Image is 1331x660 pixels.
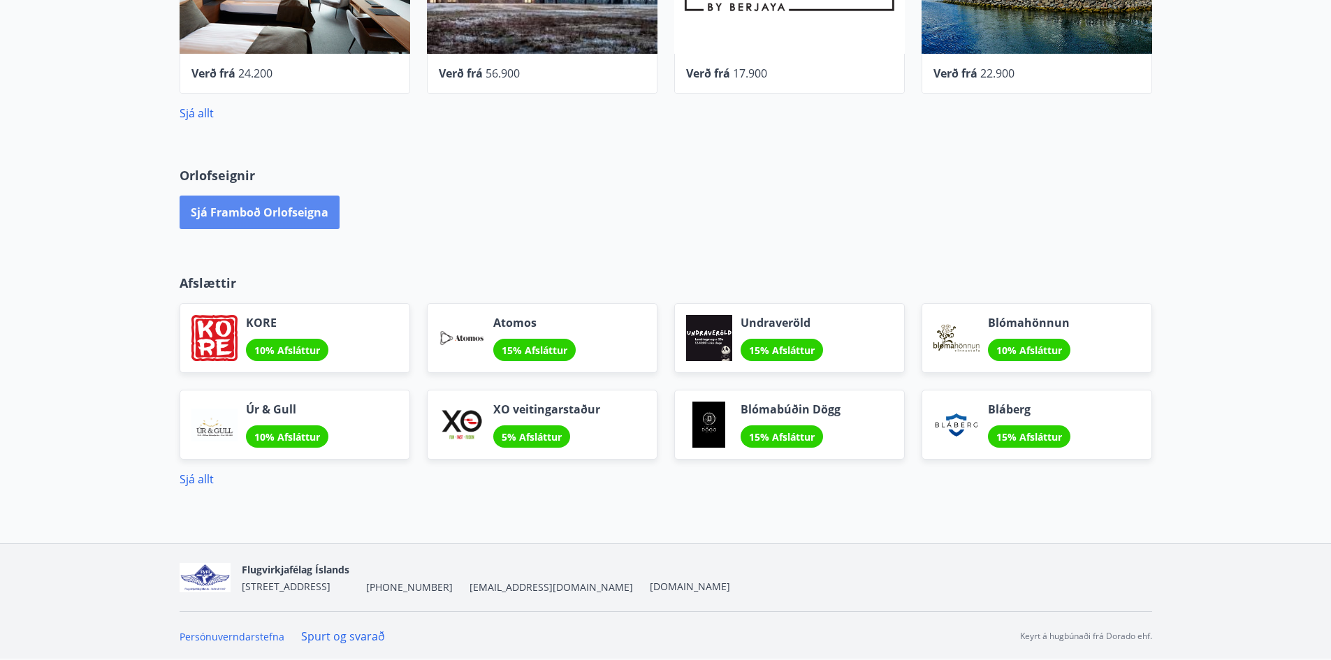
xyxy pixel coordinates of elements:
[502,344,567,357] span: 15% Afsláttur
[254,344,320,357] span: 10% Afsláttur
[980,66,1014,81] span: 22.900
[988,315,1070,330] span: Blómahönnun
[650,580,730,593] a: [DOMAIN_NAME]
[486,66,520,81] span: 56.900
[749,344,815,357] span: 15% Afsláttur
[686,66,730,81] span: Verð frá
[439,66,483,81] span: Verð frá
[996,344,1062,357] span: 10% Afsláttur
[180,563,231,593] img: jfCJGIgpp2qFOvTFfsN21Zau9QV3gluJVgNw7rvD.png
[733,66,767,81] span: 17.900
[996,430,1062,443] span: 15% Afsláttur
[741,315,823,330] span: Undraveröld
[180,471,214,487] a: Sjá allt
[180,630,284,643] a: Persónuverndarstefna
[301,629,385,644] a: Spurt og svarað
[470,580,633,594] span: [EMAIL_ADDRESS][DOMAIN_NAME]
[180,274,1152,292] p: Afslættir
[493,315,576,330] span: Atomos
[366,580,453,594] span: [PHONE_NUMBER]
[493,402,600,417] span: XO veitingarstaður
[242,563,349,576] span: Flugvirkjafélag Íslands
[749,430,815,443] span: 15% Afsláttur
[502,430,562,443] span: 5% Afsláttur
[191,66,235,81] span: Verð frá
[741,402,841,417] span: Blómabúðin Dögg
[254,430,320,443] span: 10% Afsláttur
[180,166,255,184] span: Orlofseignir
[242,580,330,593] span: [STREET_ADDRESS]
[246,315,328,330] span: KORE
[246,402,328,417] span: Úr & Gull
[180,196,340,229] button: Sjá framboð orlofseigna
[988,402,1070,417] span: Bláberg
[1020,630,1152,643] p: Keyrt á hugbúnaði frá Dorado ehf.
[180,105,214,121] a: Sjá allt
[933,66,977,81] span: Verð frá
[238,66,272,81] span: 24.200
